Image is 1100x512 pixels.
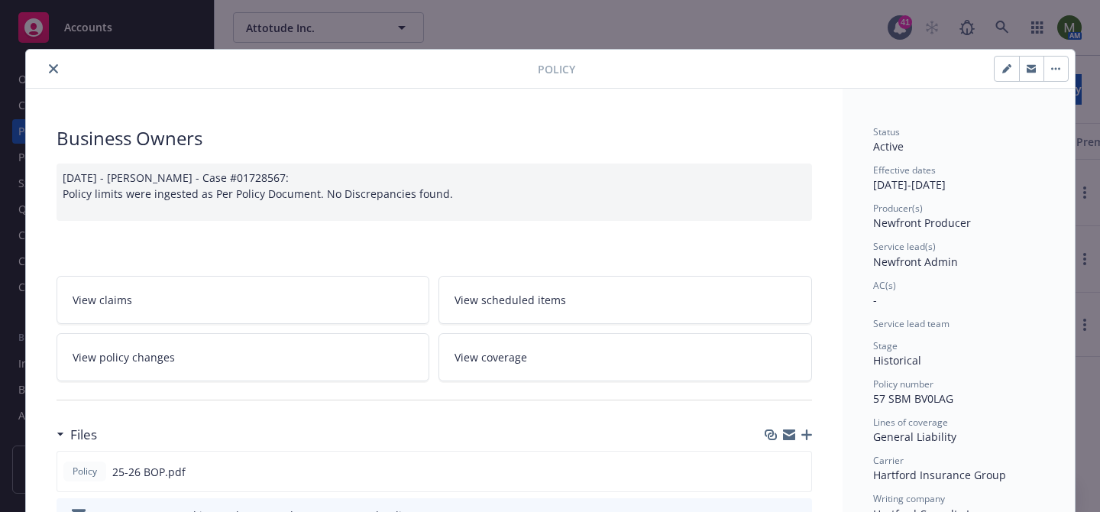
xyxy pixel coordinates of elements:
span: Effective dates [873,164,936,177]
a: View coverage [438,333,812,381]
div: Business Owners [57,125,812,151]
span: View policy changes [73,349,175,365]
span: Hartford Insurance Group [873,468,1006,482]
span: 57 SBM BV0LAG [873,391,953,406]
span: Carrier [873,454,904,467]
span: AC(s) [873,279,896,292]
span: Newfront Producer [873,215,971,230]
div: General Liability [873,429,1044,445]
button: close [44,60,63,78]
span: Historical [873,353,921,368]
span: View scheduled items [455,292,566,308]
a: View claims [57,276,430,324]
span: Status [873,125,900,138]
div: [DATE] - [DATE] [873,164,1044,193]
span: Service lead team [873,317,950,330]
button: preview file [791,464,805,480]
div: [DATE] - [PERSON_NAME] - Case #01728567: Policy limits were ingested as Per Policy Document. No D... [57,164,812,221]
span: View claims [73,292,132,308]
span: View coverage [455,349,527,365]
span: Newfront Admin [873,254,958,269]
span: Producer(s) [873,202,923,215]
span: Policy number [873,378,933,390]
span: - [873,293,877,307]
span: Writing company [873,492,945,505]
span: Policy [70,465,100,478]
span: Stage [873,339,898,352]
span: Active [873,139,904,154]
h3: Files [70,425,97,445]
span: Lines of coverage [873,416,948,429]
span: Service lead(s) [873,240,936,253]
div: Files [57,425,97,445]
button: download file [767,464,779,480]
span: Policy [538,61,575,77]
span: 25-26 BOP.pdf [112,464,186,480]
a: View scheduled items [438,276,812,324]
a: View policy changes [57,333,430,381]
